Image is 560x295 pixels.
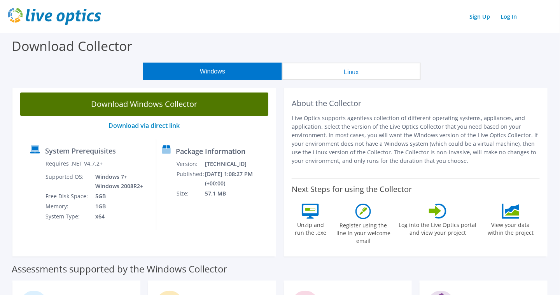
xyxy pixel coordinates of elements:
td: Supported OS: [45,172,89,191]
label: Unzip and run the .exe [293,219,329,237]
td: x64 [89,211,145,222]
label: Next Steps for using the Collector [292,185,412,194]
td: System Type: [45,211,89,222]
button: Windows [143,63,282,80]
img: live_optics_svg.svg [8,8,101,25]
td: [TECHNICAL_ID] [205,159,273,169]
td: 1GB [89,201,145,211]
label: Register using the line in your welcome email [334,219,393,245]
td: Windows 7+ Windows 2008R2+ [89,172,145,191]
td: 57.1 MB [205,189,273,199]
td: Memory: [45,201,89,211]
button: Linux [282,63,421,80]
h2: About the Collector [292,99,540,108]
a: Download Windows Collector [20,93,268,116]
td: [DATE] 1:08:27 PM (+00:00) [205,169,273,189]
a: Sign Up [465,11,494,22]
label: Download Collector [12,37,132,55]
td: Published: [176,169,205,189]
td: Version: [176,159,205,169]
label: Package Information [176,147,245,155]
p: Live Optics supports agentless collection of different operating systems, appliances, and applica... [292,114,540,165]
td: Free Disk Space: [45,191,89,201]
a: Log In [497,11,521,22]
label: Log into the Live Optics portal and view your project [399,219,477,237]
label: Assessments supported by the Windows Collector [12,265,227,273]
label: View your data within the project [483,219,539,237]
a: Download via direct link [109,121,180,130]
label: Requires .NET V4.7.2+ [45,160,103,168]
td: 5GB [89,191,145,201]
label: System Prerequisites [45,147,116,155]
td: Size: [176,189,205,199]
